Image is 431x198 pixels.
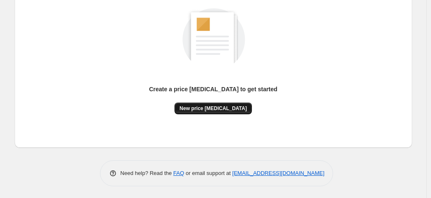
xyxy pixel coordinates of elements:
p: Create a price [MEDICAL_DATA] to get started [149,85,277,93]
span: or email support at [184,170,232,176]
button: New price [MEDICAL_DATA] [174,103,252,114]
span: Need help? Read the [121,170,174,176]
a: [EMAIL_ADDRESS][DOMAIN_NAME] [232,170,324,176]
span: New price [MEDICAL_DATA] [180,105,247,112]
a: FAQ [173,170,184,176]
